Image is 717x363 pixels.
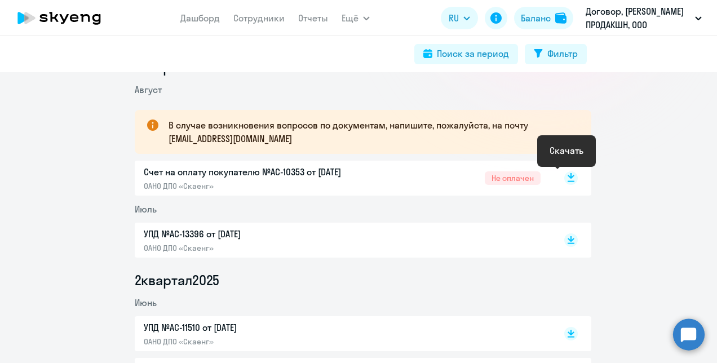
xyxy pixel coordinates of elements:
[135,203,157,215] span: Июль
[135,84,162,95] span: Август
[144,243,380,253] p: ОАНО ДПО «Скаенг»
[298,12,328,24] a: Отчеты
[580,5,707,32] button: Договор, [PERSON_NAME] ПРОДАКШН, ООО
[180,12,220,24] a: Дашборд
[514,7,573,29] button: Балансbalance
[414,44,518,64] button: Поиск за период
[144,227,541,253] a: УПД №AC-13396 от [DATE]ОАНО ДПО «Скаенг»
[144,227,380,241] p: УПД №AC-13396 от [DATE]
[169,118,571,145] p: В случае возникновения вопросов по документам, напишите, пожалуйста, на почту [EMAIL_ADDRESS][DOM...
[144,321,541,347] a: УПД №AC-11510 от [DATE]ОАНО ДПО «Скаенг»
[144,181,380,191] p: ОАНО ДПО «Скаенг»
[550,144,583,157] div: Скачать
[525,44,587,64] button: Фильтр
[144,165,380,179] p: Счет на оплату покупателю №AC-10353 от [DATE]
[144,337,380,347] p: ОАНО ДПО «Скаенг»
[586,5,691,32] p: Договор, [PERSON_NAME] ПРОДАКШН, ООО
[144,165,541,191] a: Счет на оплату покупателю №AC-10353 от [DATE]ОАНО ДПО «Скаенг»Не оплачен
[449,11,459,25] span: RU
[233,12,285,24] a: Сотрудники
[555,12,566,24] img: balance
[342,11,358,25] span: Ещё
[485,171,541,185] span: Не оплачен
[342,7,370,29] button: Ещё
[144,321,380,334] p: УПД №AC-11510 от [DATE]
[437,47,509,60] div: Поиск за период
[547,47,578,60] div: Фильтр
[521,11,551,25] div: Баланс
[441,7,478,29] button: RU
[135,297,157,308] span: Июнь
[135,271,591,289] li: 2 квартал 2025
